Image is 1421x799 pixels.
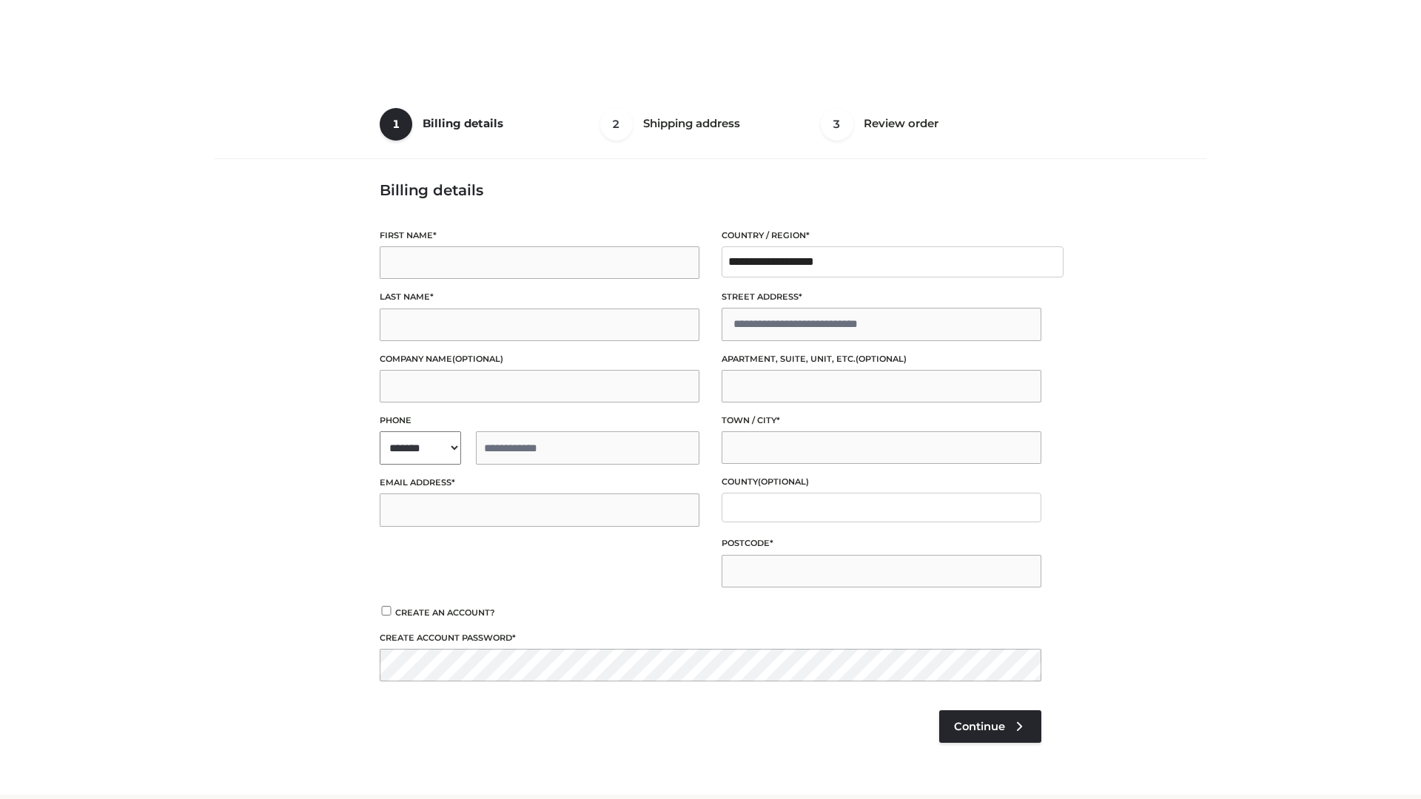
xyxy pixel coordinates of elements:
input: Create an account? [380,606,393,616]
span: Review order [864,116,938,130]
label: Country / Region [722,229,1041,243]
span: (optional) [856,354,907,364]
label: Town / City [722,414,1041,428]
label: Street address [722,290,1041,304]
span: (optional) [452,354,503,364]
a: Continue [939,710,1041,743]
span: Continue [954,720,1005,733]
label: Postcode [722,536,1041,550]
span: Create an account? [395,607,495,618]
h3: Billing details [380,181,1041,199]
span: Billing details [423,116,503,130]
label: Email address [380,476,699,490]
span: 1 [380,108,412,141]
label: County [722,475,1041,489]
label: Phone [380,414,699,428]
span: 3 [821,108,853,141]
span: (optional) [758,476,809,487]
span: 2 [600,108,633,141]
label: Create account password [380,631,1041,645]
label: First name [380,229,699,243]
label: Last name [380,290,699,304]
span: Shipping address [643,116,740,130]
label: Company name [380,352,699,366]
label: Apartment, suite, unit, etc. [722,352,1041,366]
